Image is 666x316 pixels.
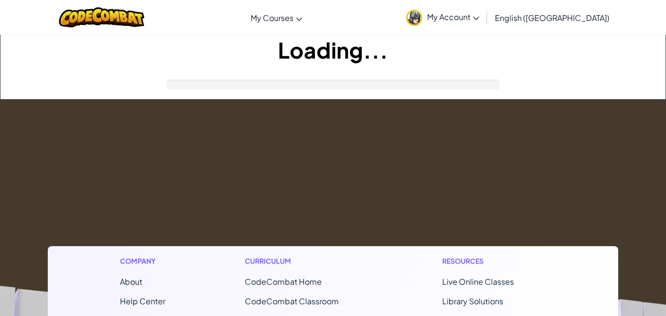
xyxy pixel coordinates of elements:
[406,10,422,26] img: avatar
[120,296,165,306] a: Help Center
[245,296,339,306] a: CodeCombat Classroom
[442,276,514,287] a: Live Online Classes
[401,2,484,33] a: My Account
[120,256,165,266] h1: Company
[442,296,503,306] a: Library Solutions
[246,4,307,31] a: My Courses
[245,256,363,266] h1: Curriculum
[442,256,546,266] h1: Resources
[120,276,142,287] a: About
[490,4,614,31] a: English ([GEOGRAPHIC_DATA])
[59,7,144,27] img: CodeCombat logo
[251,13,294,23] span: My Courses
[245,276,322,287] span: CodeCombat Home
[427,12,479,22] span: My Account
[495,13,609,23] span: English ([GEOGRAPHIC_DATA])
[0,35,666,65] h1: Loading...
